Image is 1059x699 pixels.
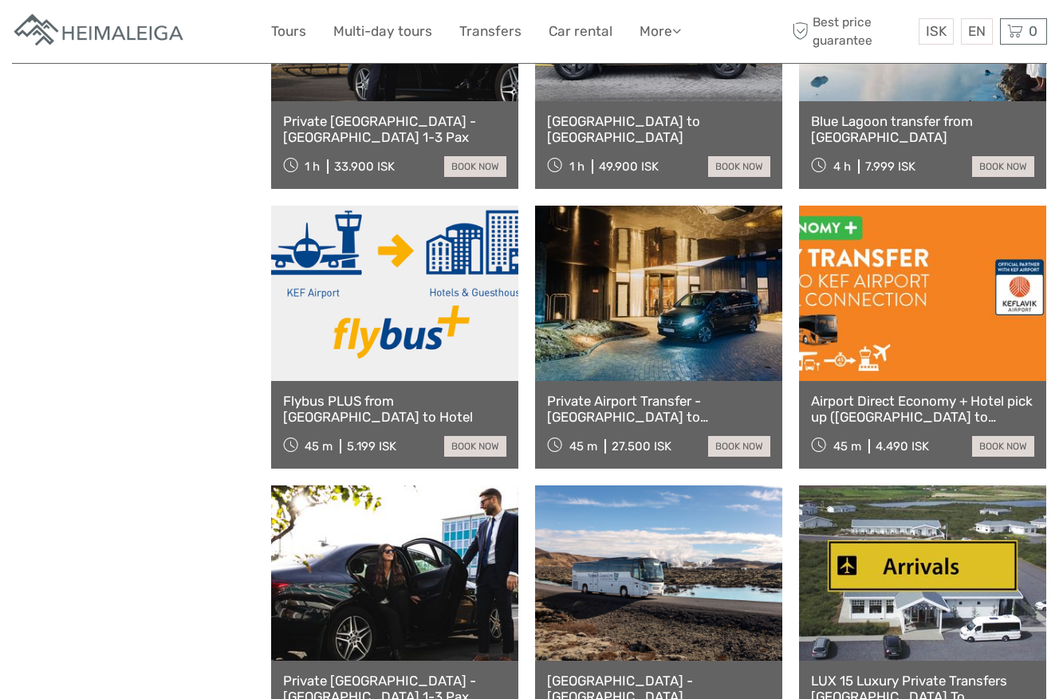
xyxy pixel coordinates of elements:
[972,156,1034,177] a: book now
[569,439,597,454] span: 45 m
[612,439,671,454] div: 27.500 ISK
[459,20,522,43] a: Transfers
[865,159,915,174] div: 7.999 ISK
[444,436,506,457] a: book now
[547,113,770,146] a: [GEOGRAPHIC_DATA] to [GEOGRAPHIC_DATA]
[334,159,395,174] div: 33.900 ISK
[271,20,306,43] a: Tours
[789,14,915,49] span: Best price guarantee
[283,113,506,146] a: Private [GEOGRAPHIC_DATA] - [GEOGRAPHIC_DATA] 1-3 Pax
[926,23,947,39] span: ISK
[833,159,851,174] span: 4 h
[961,18,993,45] div: EN
[811,113,1034,146] a: Blue Lagoon transfer from [GEOGRAPHIC_DATA]
[547,393,770,426] a: Private Airport Transfer - [GEOGRAPHIC_DATA] to [GEOGRAPHIC_DATA]
[833,439,861,454] span: 45 m
[708,156,770,177] a: book now
[305,159,320,174] span: 1 h
[305,439,333,454] span: 45 m
[599,159,659,174] div: 49.900 ISK
[811,393,1034,426] a: Airport Direct Economy + Hotel pick up ([GEOGRAPHIC_DATA] to [GEOGRAPHIC_DATA])
[347,439,396,454] div: 5.199 ISK
[569,159,585,174] span: 1 h
[283,393,506,426] a: Flybus PLUS from [GEOGRAPHIC_DATA] to Hotel
[444,156,506,177] a: book now
[972,436,1034,457] a: book now
[333,20,432,43] a: Multi-day tours
[640,20,681,43] a: More
[708,436,770,457] a: book now
[1026,23,1040,39] span: 0
[12,12,187,51] img: Apartments in Reykjavik
[876,439,929,454] div: 4.490 ISK
[549,20,612,43] a: Car rental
